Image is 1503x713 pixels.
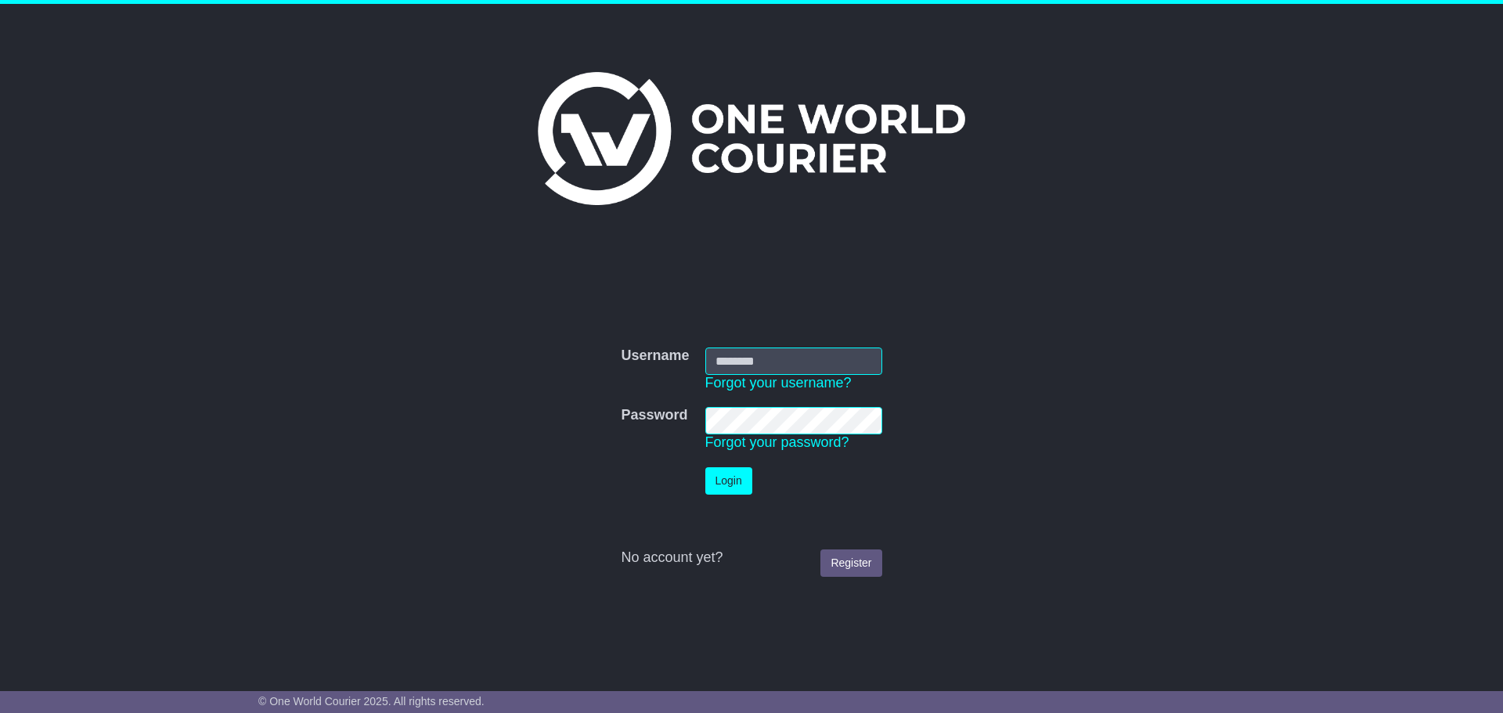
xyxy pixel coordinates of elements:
a: Register [820,549,881,577]
a: Forgot your password? [705,434,849,450]
img: One World [538,72,965,205]
span: © One World Courier 2025. All rights reserved. [258,695,485,708]
label: Password [621,407,687,424]
a: Forgot your username? [705,375,852,391]
button: Login [705,467,752,495]
label: Username [621,347,689,365]
div: No account yet? [621,549,881,567]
